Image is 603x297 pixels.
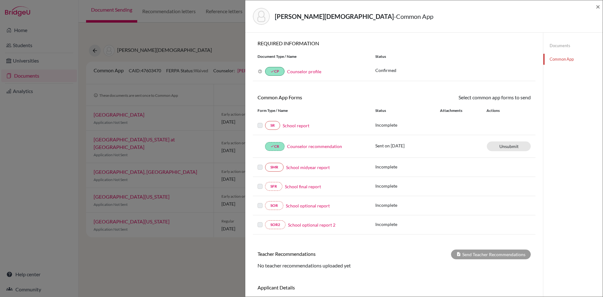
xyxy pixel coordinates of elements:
[253,54,371,59] div: Document Type / Name
[265,201,283,210] a: SOR
[258,284,389,290] h6: Applicant Details
[253,40,535,46] h6: REQUIRED INFORMATION
[371,54,535,59] div: Status
[596,2,600,11] span: ×
[265,67,285,76] a: doneCP
[375,142,440,149] p: Sent on [DATE]
[270,144,274,148] i: done
[253,251,394,257] h6: Teacher Recommendations
[287,69,321,74] a: Counselor profile
[265,220,285,229] a: SOR2
[270,69,274,73] i: done
[375,163,440,170] p: Incomplete
[394,13,433,20] span: - Common App
[440,108,479,113] div: Attachments
[286,164,330,171] a: School midyear report
[487,141,531,151] a: Unsubmit
[543,54,603,65] a: Common App
[265,142,285,151] a: doneCR
[375,122,440,128] p: Incomplete
[375,67,531,74] p: Confirmed
[543,40,603,51] a: Documents
[253,262,535,269] div: No teacher recommendations uploaded yet
[287,143,342,150] a: Counselor recommendation
[375,202,440,208] p: Incomplete
[283,122,309,129] a: School report
[275,13,394,20] strong: [PERSON_NAME][DEMOGRAPHIC_DATA]
[479,108,518,113] div: Actions
[286,202,330,209] a: School optional report
[375,183,440,189] p: Incomplete
[265,163,284,172] a: SMR
[288,222,335,228] a: School optional report 2
[596,3,600,10] button: Close
[375,108,440,113] div: Status
[285,183,321,190] a: School final report
[253,94,394,100] h6: Common App Forms
[451,250,531,259] div: Send Teacher Recommendations
[265,182,282,191] a: SFR
[375,221,440,228] p: Incomplete
[253,108,371,113] div: Form Type / Name
[394,94,535,101] div: Select common app forms to send
[265,121,280,130] a: SR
